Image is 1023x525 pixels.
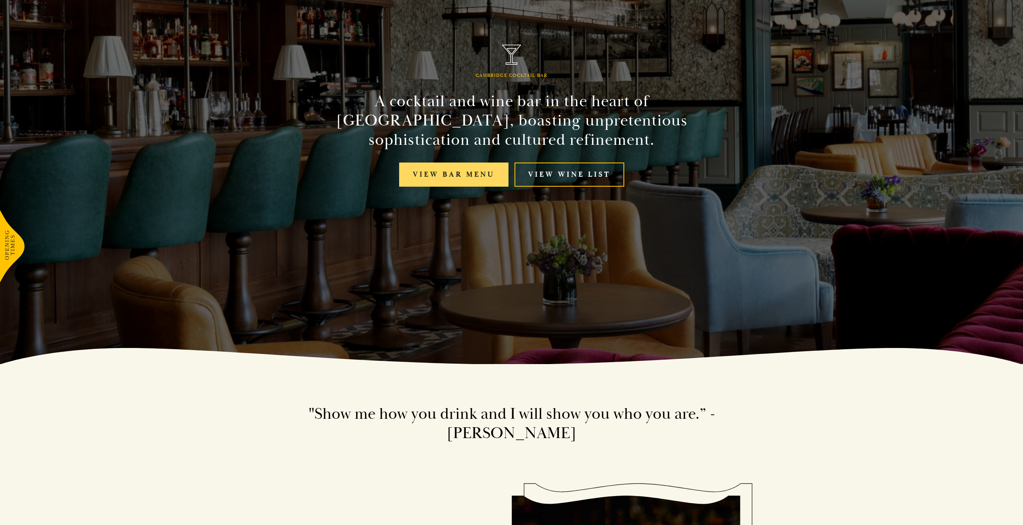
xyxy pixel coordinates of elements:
[476,73,547,78] h1: Cambridge Cocktail Bar
[399,163,508,187] a: View bar menu
[502,45,521,65] img: Parker's Tavern Brasserie Cambridge
[515,163,624,187] a: View Wine List
[283,404,741,443] h2: "Show me how you drink and I will show you who you are.” - [PERSON_NAME]
[328,92,695,150] h2: A cocktail and wine bar in the heart of [GEOGRAPHIC_DATA], boasting unpretentious sophistication ...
